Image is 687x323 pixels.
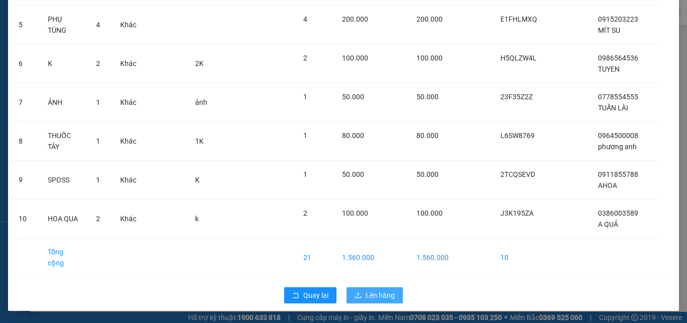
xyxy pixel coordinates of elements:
span: 0911855788 [598,170,638,178]
td: K [40,44,88,83]
span: MÍT SU [598,26,620,34]
td: 10 [492,238,546,277]
span: TUYEN [598,65,620,73]
button: uploadLên hàng [347,287,403,303]
td: Khác [112,122,144,161]
span: 1 [303,170,307,178]
td: 9 [11,161,40,200]
span: 2TCQSEVD [500,170,535,178]
button: rollbackQuay lại [284,287,336,303]
span: K [195,176,200,184]
span: 1K [195,137,204,145]
td: 5 [11,6,40,44]
span: 1 [303,93,307,101]
td: THUỐC TÂY [40,122,88,161]
span: 100.000 [342,54,368,62]
span: 200.000 [342,15,368,23]
td: 21 [295,238,334,277]
span: 50.000 [342,93,364,101]
td: Tổng cộng [40,238,88,277]
td: ẢNH [40,83,88,122]
span: 50.000 [416,170,439,178]
span: rollback [292,292,299,300]
span: Lên hàng [366,290,395,301]
span: 200.000 [416,15,443,23]
span: 0915203223 [598,15,638,23]
td: 1.560.000 [334,238,383,277]
span: upload [355,292,362,300]
span: 2 [96,59,100,68]
td: 6 [11,44,40,83]
td: Khác [112,44,144,83]
span: ảnh [195,98,207,106]
span: 50.000 [416,93,439,101]
td: Khác [112,161,144,200]
span: 0986564536 [598,54,638,62]
span: 2K [195,59,204,68]
td: Khác [112,6,144,44]
span: H5QLZW4L [500,54,537,62]
span: 100.000 [416,209,443,217]
span: 0386003589 [598,209,638,217]
span: 100.000 [416,54,443,62]
td: Khác [112,200,144,238]
span: 2 [96,215,100,223]
span: 80.000 [342,132,364,140]
td: 8 [11,122,40,161]
span: phương anh [598,143,637,151]
span: A QUẢ [598,220,618,228]
span: 80.000 [416,132,439,140]
span: Quay lại [303,290,328,301]
span: 100.000 [342,209,368,217]
span: E1FHLMXQ [500,15,537,23]
span: 0964500008 [598,132,638,140]
td: SPOSS [40,161,88,200]
span: J3K195ZA [500,209,534,217]
span: 1 [303,132,307,140]
td: 1.560.000 [408,238,457,277]
td: Khác [112,83,144,122]
span: 0778554555 [598,93,638,101]
span: TUẤN LÀI [598,104,628,112]
span: 23F35Z2Z [500,93,533,101]
span: 50.000 [342,170,364,178]
span: 1 [96,176,100,184]
span: L6SW8769 [500,132,535,140]
td: 10 [11,200,40,238]
span: k [195,215,199,223]
span: 4 [96,21,100,29]
span: 4 [303,15,307,23]
td: PHỤ TÙNG [40,6,88,44]
td: 7 [11,83,40,122]
span: 2 [303,54,307,62]
td: HOA QUA [40,200,88,238]
span: 2 [303,209,307,217]
span: AHOA [598,181,617,189]
span: 1 [96,137,100,145]
span: 1 [96,98,100,106]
